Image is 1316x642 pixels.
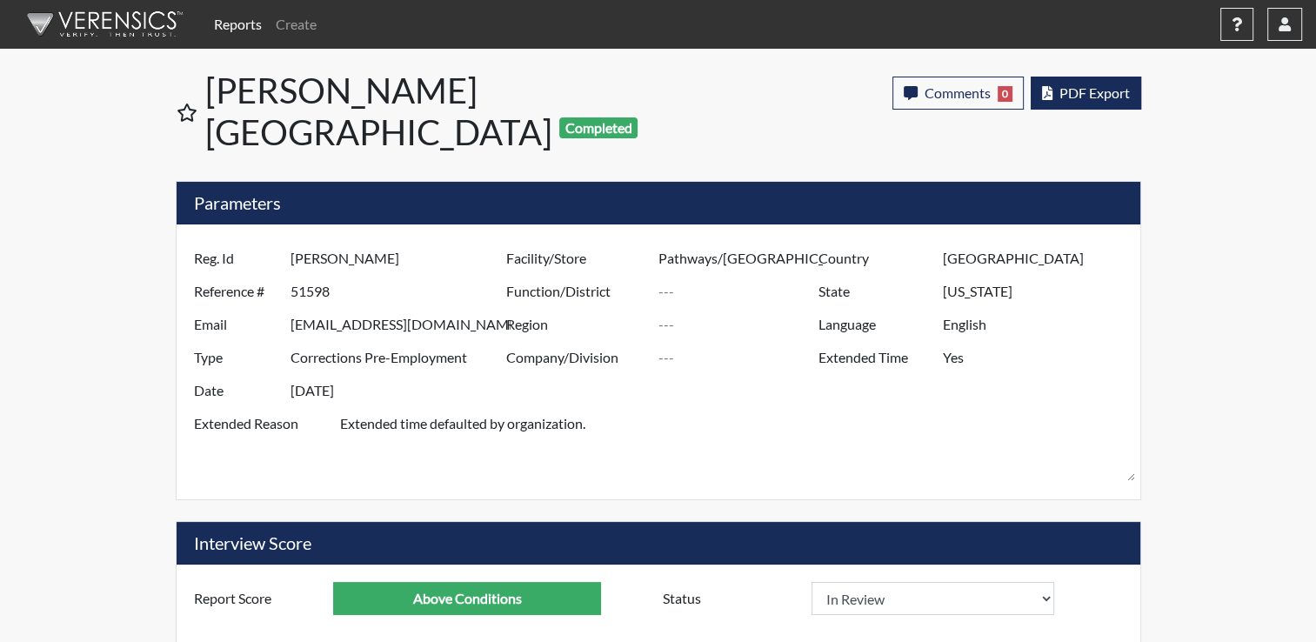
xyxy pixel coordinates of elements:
label: Language [805,308,943,341]
input: --- [658,242,823,275]
input: --- [943,341,1135,374]
input: --- [291,341,511,374]
label: Status [650,582,812,615]
span: Completed [559,117,638,138]
label: Facility/Store [493,242,658,275]
a: Create [269,7,324,42]
button: Comments0 [892,77,1024,110]
span: Comments [925,84,991,101]
span: PDF Export [1059,84,1130,101]
label: State [805,275,943,308]
input: --- [943,308,1135,341]
input: --- [291,374,511,407]
input: --- [658,275,823,308]
label: Date [181,374,291,407]
div: Document a decision to hire or decline a candiate [650,582,1136,615]
label: Reg. Id [181,242,291,275]
a: Reports [207,7,269,42]
input: --- [333,582,601,615]
input: --- [943,275,1135,308]
label: Region [493,308,658,341]
input: --- [658,341,823,374]
span: 0 [998,86,1012,102]
h1: [PERSON_NAME][GEOGRAPHIC_DATA] [205,70,660,153]
h5: Interview Score [177,522,1140,565]
label: Extended Time [805,341,943,374]
h5: Parameters [177,182,1140,224]
label: Company/Division [493,341,658,374]
input: --- [291,242,511,275]
input: --- [291,275,511,308]
input: --- [291,308,511,341]
label: Country [805,242,943,275]
input: --- [658,308,823,341]
label: Email [181,308,291,341]
label: Report Score [181,582,334,615]
button: PDF Export [1031,77,1141,110]
label: Type [181,341,291,374]
label: Reference # [181,275,291,308]
input: --- [943,242,1135,275]
label: Function/District [493,275,658,308]
label: Extended Reason [181,407,340,482]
